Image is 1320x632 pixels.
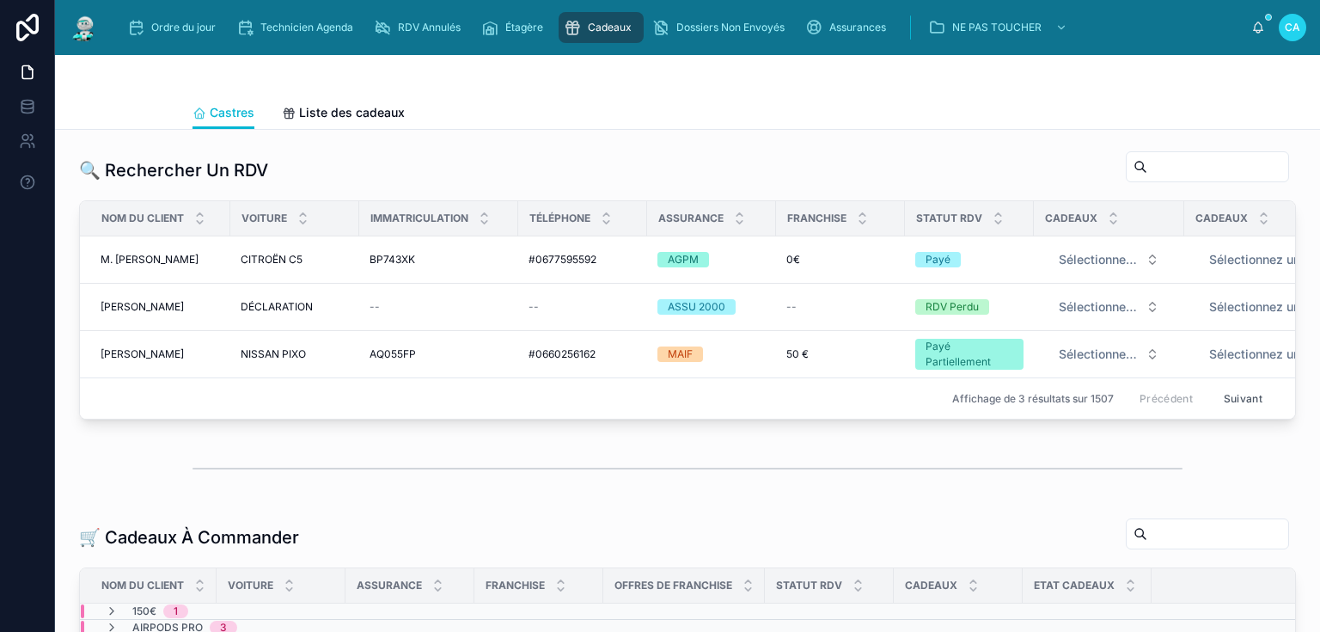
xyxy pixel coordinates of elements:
font: Offres de franchise [614,579,732,592]
font: [PERSON_NAME] [101,347,184,360]
font: Immatriculation [370,212,468,224]
button: Bouton de sélection [1045,339,1173,370]
button: Suivant [1212,385,1274,412]
font: RDV Annulés [398,21,461,34]
font: -- [370,300,380,313]
a: Liste des cadeaux [282,97,405,132]
a: Payé Partiellement [915,339,1024,370]
font: [PERSON_NAME] [101,300,184,313]
font: Franchise [486,579,545,592]
font: DÉCLARATION [241,300,313,313]
font: 0€ [786,253,800,266]
font: Étagère [505,21,543,34]
a: -- [529,300,637,314]
font: MAIF [668,347,693,360]
font: Sélectionnez un cadeau [1059,347,1195,361]
font: AQ055FP [370,347,416,360]
font: Payé Partiellement [926,340,991,368]
a: Dossiers Non Envoyés [647,12,797,43]
a: Payé [915,252,1024,267]
a: Technicien Agenda [231,12,365,43]
font: Assurances [829,21,886,34]
a: 0€ [786,253,895,267]
font: Nom du client [101,579,184,592]
a: RDV Perdu [915,299,1024,315]
a: NE PAS TOUCHER [923,12,1076,43]
font: Cadeaux [1195,212,1248,224]
font: Liste des cadeaux [299,105,405,120]
a: MAIF [657,347,766,362]
font: ASSU 2000 [668,300,725,313]
font: #0677595592 [529,253,596,266]
font: Castres [210,105,254,120]
a: Bouton de sélection [1044,291,1174,323]
a: ASSU 2000 [657,299,766,315]
font: Cadeaux [905,579,957,592]
font: Assurance [357,579,422,592]
a: [PERSON_NAME] [101,347,220,361]
font: Nom du client [101,212,184,224]
font: Voiture [228,579,273,592]
a: CITROËN C5 [241,253,349,267]
font: Assurance [658,212,724,224]
font: Suivant [1224,392,1262,405]
a: Bouton de sélection [1044,243,1174,276]
font: AGPM [668,253,699,266]
font: CA [1285,21,1300,34]
font: Etat Cadeaux [1034,579,1115,592]
font: Cadeaux [1045,212,1097,224]
font: Franchise [787,212,846,224]
a: Cadeaux [559,12,644,43]
font: Payé [926,253,950,266]
a: Ordre du jour [122,12,228,43]
font: BP743XK [370,253,415,266]
font: -- [786,300,797,313]
font: Affichage de 3 résultats sur 1507 [952,392,1114,405]
a: AGPM [657,252,766,267]
a: AQ055FP [370,347,508,361]
a: -- [786,300,895,314]
font: #0660256162 [529,347,596,360]
font: Ordre du jour [151,21,216,34]
font: Voiture [241,212,287,224]
font: 50 € [786,347,809,360]
img: Logo de l'application [69,14,100,41]
div: contenu déroulant [113,9,1251,46]
a: DÉCLARATION [241,300,349,314]
button: Bouton de sélection [1045,244,1173,275]
font: -- [529,300,539,313]
font: M. [PERSON_NAME] [101,253,199,266]
font: 🔍 Rechercher Un RDV [79,160,268,181]
font: 🛒 Cadeaux À Commander [79,527,299,548]
font: Statut RDV [776,579,842,592]
button: Bouton de sélection [1045,291,1173,322]
font: 150€ [132,604,156,617]
font: NE PAS TOUCHER [952,21,1042,34]
a: Bouton de sélection [1044,338,1174,371]
font: Cadeaux [588,21,632,34]
a: 50 € [786,347,895,361]
font: Téléphone [529,212,590,224]
a: NISSAN PIXO [241,347,349,361]
font: CITROËN C5 [241,253,302,266]
font: RDV Perdu [926,300,979,313]
a: M. [PERSON_NAME] [101,253,220,267]
font: Statut RDV [916,212,982,224]
font: 1 [174,604,178,617]
a: [PERSON_NAME] [101,300,220,314]
a: Assurances [800,12,898,43]
a: Étagère [476,12,555,43]
a: BP743XK [370,253,508,267]
font: Technicien Agenda [260,21,353,34]
a: #0677595592 [529,253,637,267]
font: Sélectionnez un cadeau [1059,299,1195,314]
a: RDV Annulés [369,12,473,43]
font: Sélectionnez un cadeau [1059,252,1195,267]
font: NISSAN PIXO [241,347,306,360]
a: -- [370,300,508,314]
a: #0660256162 [529,347,637,361]
a: Castres [192,97,254,130]
font: Dossiers Non Envoyés [676,21,785,34]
